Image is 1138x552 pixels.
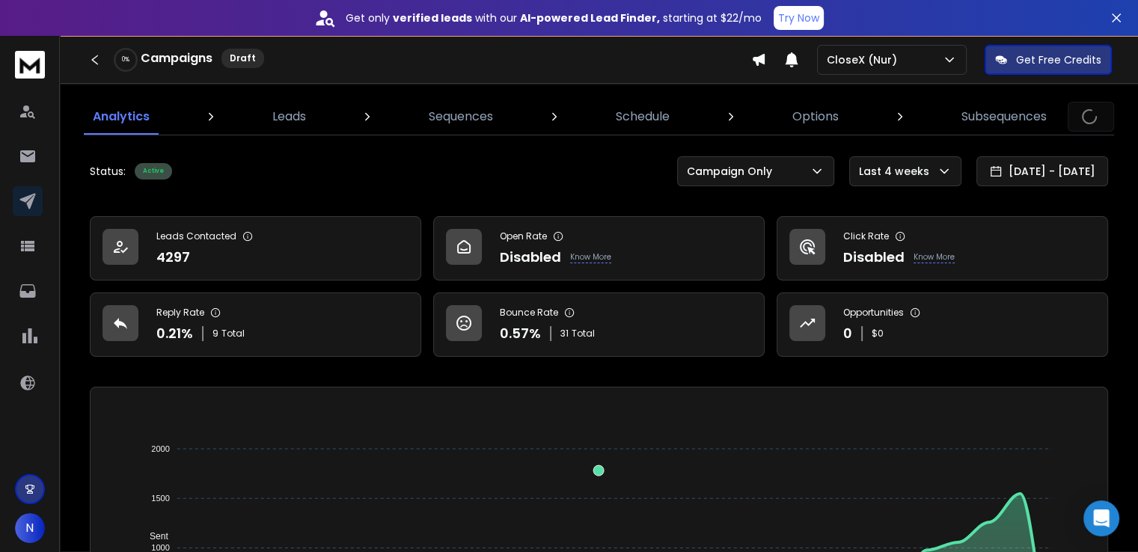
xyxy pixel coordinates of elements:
[90,164,126,179] p: Status:
[90,292,421,357] a: Reply Rate0.21%9Total
[952,99,1056,135] a: Subsequences
[843,230,889,242] p: Click Rate
[40,87,52,99] img: tab_domain_overview_orange.svg
[616,108,670,126] p: Schedule
[1083,500,1119,536] div: Open Intercom Messenger
[520,10,660,25] strong: AI-powered Lead Finder,
[872,328,884,340] p: $ 0
[15,513,45,543] button: N
[93,108,150,126] p: Analytics
[607,99,679,135] a: Schedule
[90,216,421,280] a: Leads Contacted4297
[783,99,848,135] a: Options
[778,10,819,25] p: Try Now
[843,307,904,319] p: Opportunities
[393,10,472,25] strong: verified leads
[500,230,547,242] p: Open Rate
[156,307,204,319] p: Reply Rate
[149,87,161,99] img: tab_keywords_by_traffic_grey.svg
[433,292,765,357] a: Bounce Rate0.57%31Total
[433,216,765,280] a: Open RateDisabledKnow More
[24,24,36,36] img: logo_orange.svg
[135,163,172,180] div: Active
[859,164,935,179] p: Last 4 weeks
[156,323,193,344] p: 0.21 %
[570,251,611,263] p: Know More
[985,45,1112,75] button: Get Free Credits
[560,328,569,340] span: 31
[1016,52,1101,67] p: Get Free Credits
[152,444,170,453] tspan: 2000
[24,39,36,51] img: website_grey.svg
[221,328,245,340] span: Total
[272,108,306,126] p: Leads
[843,323,852,344] p: 0
[156,230,236,242] p: Leads Contacted
[165,88,252,98] div: Keywords by Traffic
[15,51,45,79] img: logo
[429,108,493,126] p: Sequences
[500,247,561,268] p: Disabled
[420,99,502,135] a: Sequences
[346,10,762,25] p: Get only with our starting at $22/mo
[777,216,1108,280] a: Click RateDisabledKnow More
[152,494,170,503] tspan: 1500
[961,108,1047,126] p: Subsequences
[84,99,159,135] a: Analytics
[221,49,264,68] div: Draft
[57,88,134,98] div: Domain Overview
[138,531,168,542] span: Sent
[212,328,218,340] span: 9
[976,156,1108,186] button: [DATE] - [DATE]
[572,328,595,340] span: Total
[827,52,903,67] p: CloseX (Nur)
[777,292,1108,357] a: Opportunities0$0
[914,251,955,263] p: Know More
[42,24,73,36] div: v 4.0.25
[500,307,558,319] p: Bounce Rate
[141,49,212,67] h1: Campaigns
[687,164,778,179] p: Campaign Only
[500,323,541,344] p: 0.57 %
[152,543,170,552] tspan: 1000
[263,99,315,135] a: Leads
[843,247,905,268] p: Disabled
[39,39,106,51] div: Domain: [URL]
[774,6,824,30] button: Try Now
[122,55,129,64] p: 0 %
[792,108,839,126] p: Options
[156,247,190,268] p: 4297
